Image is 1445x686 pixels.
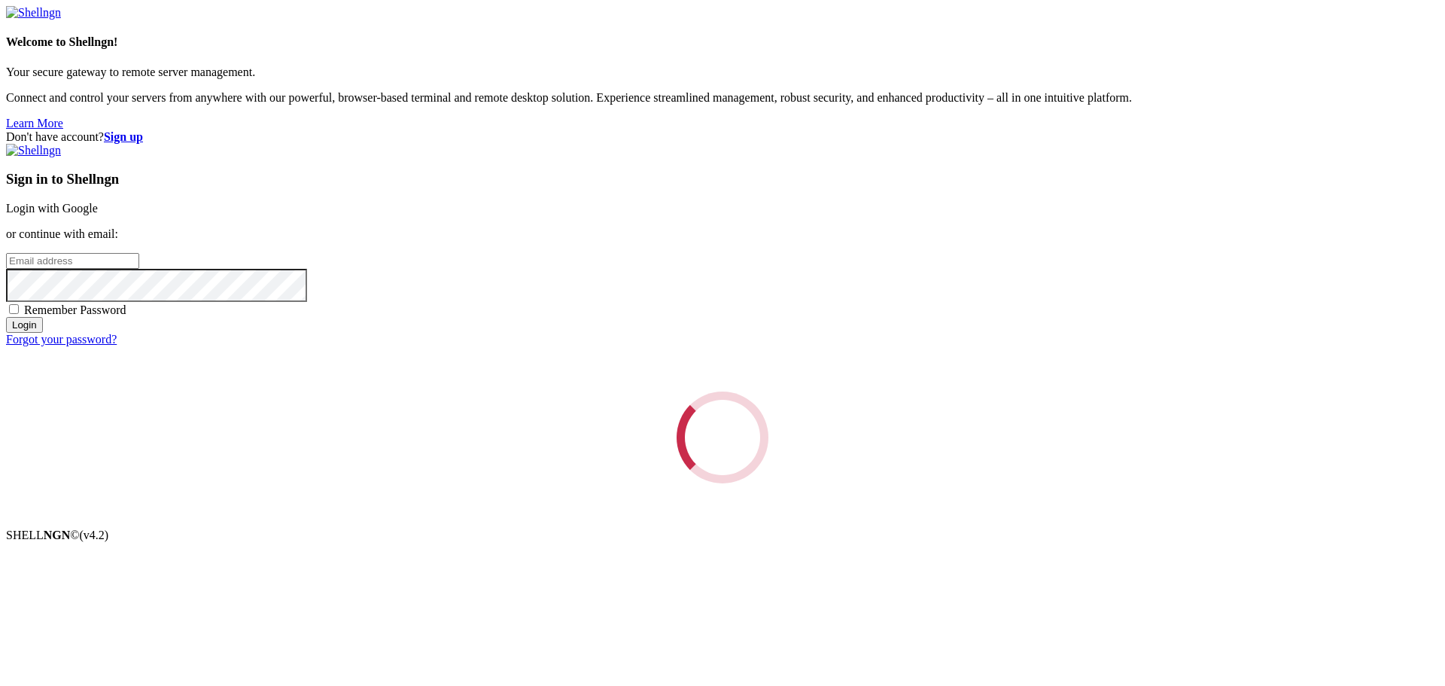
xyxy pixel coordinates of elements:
a: Login with Google [6,202,98,215]
div: Don't have account? [6,130,1439,144]
a: Learn More [6,117,63,130]
a: Sign up [104,130,143,143]
img: Shellngn [6,6,61,20]
h3: Sign in to Shellngn [6,171,1439,188]
input: Remember Password [9,304,19,314]
p: or continue with email: [6,227,1439,241]
span: SHELL © [6,529,108,541]
b: NGN [44,529,71,541]
input: Email address [6,253,139,269]
a: Forgot your password? [6,333,117,346]
p: Your secure gateway to remote server management. [6,66,1439,79]
input: Login [6,317,43,333]
span: Remember Password [24,303,126,316]
p: Connect and control your servers from anywhere with our powerful, browser-based terminal and remo... [6,91,1439,105]
span: 4.2.0 [80,529,109,541]
img: Shellngn [6,144,61,157]
h4: Welcome to Shellngn! [6,35,1439,49]
div: Loading... [677,392,768,483]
